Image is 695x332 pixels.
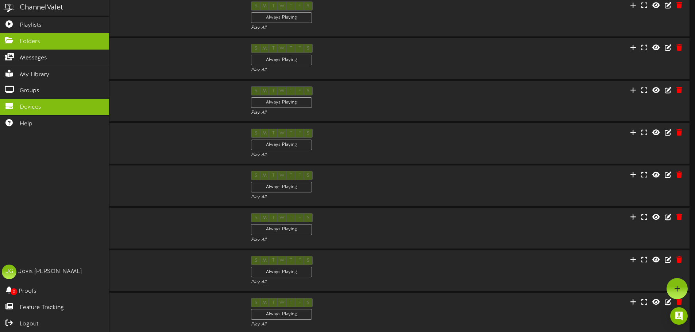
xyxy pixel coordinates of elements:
[251,309,312,320] div: Always Playing
[29,256,240,264] div: [PERSON_NAME] 1
[251,25,462,31] div: Play All
[251,194,462,200] div: Play All
[20,71,49,79] span: My Library
[11,288,17,295] span: 0
[20,87,39,95] span: Groups
[20,21,42,30] span: Playlists
[670,307,688,325] div: Open Intercom Messenger
[20,38,40,46] span: Folders
[29,44,240,52] div: Downtown
[29,52,240,58] div: Landscape ( 16:9 )
[251,267,312,277] div: Always Playing
[20,320,38,328] span: Logout
[29,1,240,10] div: Cabezon
[251,182,312,192] div: Always Playing
[20,103,41,112] span: Devices
[29,129,240,137] div: Rio Bravo
[29,213,240,222] div: Westside
[19,287,36,296] span: Proofs
[29,264,240,270] div: Landscape ( 16:9 )
[251,97,312,108] div: Always Playing
[29,222,240,228] div: Landscape ( 16:9 )
[20,54,47,62] span: Messages
[251,110,462,116] div: Play All
[20,304,64,312] span: Feature Tracking
[251,279,462,285] div: Play All
[20,120,32,128] span: Help
[251,55,312,65] div: Always Playing
[29,298,240,306] div: [PERSON_NAME] 2
[29,94,240,101] div: Landscape ( 16:9 )
[29,10,240,16] div: Landscape ( 16:9 )
[20,3,63,13] div: ChannelValet
[251,67,462,73] div: Play All
[29,171,240,179] div: San [PERSON_NAME]
[251,152,462,158] div: Play All
[29,86,240,95] div: Lomas
[251,140,312,150] div: Always Playing
[251,224,312,235] div: Always Playing
[251,321,462,328] div: Play All
[18,267,82,276] div: Jovis [PERSON_NAME]
[251,237,462,243] div: Play All
[2,265,16,279] div: JG
[29,179,240,185] div: Landscape ( 16:9 )
[251,12,312,23] div: Always Playing
[29,306,240,313] div: Landscape ( 16:9 )
[29,137,240,143] div: Landscape ( 16:9 )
